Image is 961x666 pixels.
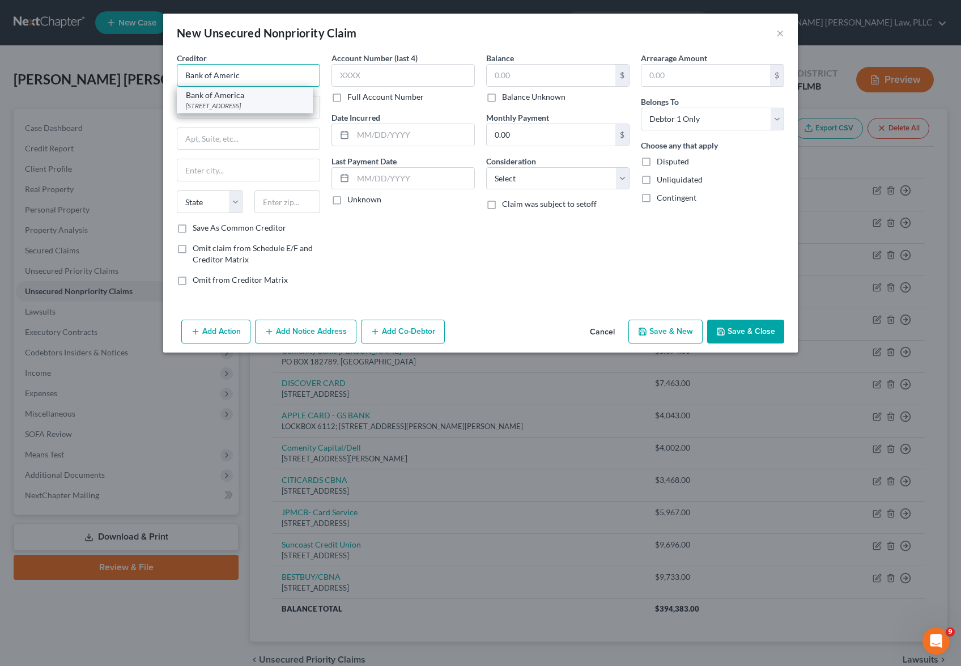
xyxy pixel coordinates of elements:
[486,155,536,167] label: Consideration
[193,275,288,285] span: Omit from Creditor Matrix
[502,199,597,209] span: Claim was subject to setoff
[487,124,615,146] input: 0.00
[776,26,784,40] button: ×
[628,320,703,343] button: Save & New
[193,243,313,264] span: Omit claim from Schedule E/F and Creditor Matrix
[177,64,320,87] input: Search creditor by name...
[657,193,696,202] span: Contingent
[177,159,320,181] input: Enter city...
[657,156,689,166] span: Disputed
[255,320,356,343] button: Add Notice Address
[641,52,707,64] label: Arrearage Amount
[353,124,474,146] input: MM/DD/YYYY
[331,155,397,167] label: Last Payment Date
[347,194,381,205] label: Unknown
[641,139,718,151] label: Choose any that apply
[331,112,380,124] label: Date Incurred
[331,52,418,64] label: Account Number (last 4)
[641,97,679,107] span: Belongs To
[181,320,250,343] button: Add Action
[615,124,629,146] div: $
[177,25,356,41] div: New Unsecured Nonpriority Claim
[254,190,321,213] input: Enter zip...
[502,91,565,103] label: Balance Unknown
[657,175,703,184] span: Unliquidated
[347,91,424,103] label: Full Account Number
[922,627,950,655] iframe: Intercom live chat
[361,320,445,343] button: Add Co-Debtor
[946,627,955,637] span: 9
[641,65,770,86] input: 0.00
[186,101,304,111] div: [STREET_ADDRESS]
[331,64,475,87] input: XXXX
[177,53,207,63] span: Creditor
[193,222,286,234] label: Save As Common Creditor
[177,128,320,150] input: Apt, Suite, etc...
[353,168,474,189] input: MM/DD/YYYY
[615,65,629,86] div: $
[770,65,784,86] div: $
[707,320,784,343] button: Save & Close
[581,321,624,343] button: Cancel
[186,90,304,101] div: Bank of America
[486,52,514,64] label: Balance
[486,112,549,124] label: Monthly Payment
[487,65,615,86] input: 0.00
